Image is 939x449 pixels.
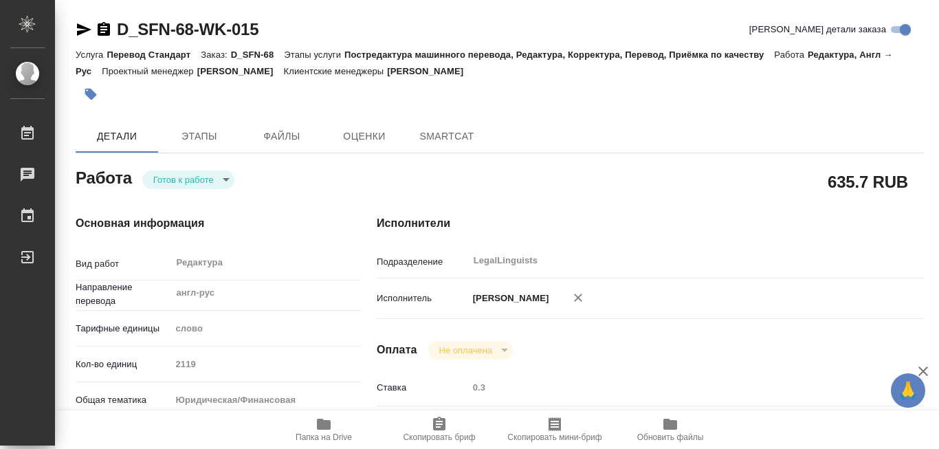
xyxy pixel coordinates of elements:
div: Готов к работе [142,171,234,189]
button: Готов к работе [149,174,218,186]
p: Постредактура машинного перевода, Редактура, Корректура, Перевод, Приёмка по качеству [344,50,774,60]
h4: Исполнители [377,215,924,232]
span: 🙏 [896,376,920,405]
p: D_SFN-68 [231,50,285,60]
button: Не оплачена [435,344,496,356]
a: D_SFN-68-WK-015 [117,20,258,39]
p: [PERSON_NAME] [387,66,474,76]
button: Обновить файлы [612,410,728,449]
button: Папка на Drive [266,410,382,449]
h4: Основная информация [76,215,322,232]
input: Пустое поле [468,377,879,397]
p: Исполнитель [377,292,468,305]
span: Скопировать мини-бриф [507,432,601,442]
p: Тарифные единицы [76,322,170,336]
p: [PERSON_NAME] [197,66,284,76]
p: Кол-во единиц [76,358,170,371]
button: Скопировать бриф [382,410,497,449]
p: Направление перевода [76,281,170,308]
span: Файлы [249,128,315,145]
div: Юридическая/Финансовая [170,388,361,412]
p: Услуга [76,50,107,60]
button: Скопировать ссылку [96,21,112,38]
p: Подразделение [377,255,468,269]
p: Заказ: [201,50,230,60]
span: Детали [84,128,150,145]
span: Обновить файлы [637,432,704,442]
span: [PERSON_NAME] детали заказа [749,23,886,36]
div: Готов к работе [428,341,513,360]
p: Проектный менеджер [102,66,197,76]
input: Пустое поле [170,354,361,374]
span: Этапы [166,128,232,145]
p: Ставка [377,381,468,395]
button: Удалить исполнителя [563,283,593,313]
span: Скопировать бриф [403,432,475,442]
span: SmartCat [414,128,480,145]
p: Перевод Стандарт [107,50,201,60]
p: Работа [774,50,808,60]
span: Папка на Drive [296,432,352,442]
button: Скопировать ссылку для ЯМессенджера [76,21,92,38]
p: [PERSON_NAME] [468,292,549,305]
p: Вид работ [76,257,170,271]
h4: Оплата [377,342,417,358]
button: 🙏 [891,373,925,408]
span: Оценки [331,128,397,145]
p: Общая тематика [76,393,170,407]
h2: Работа [76,164,132,189]
p: Клиентские менеджеры [284,66,388,76]
p: Этапы услуги [284,50,344,60]
button: Добавить тэг [76,79,106,109]
div: слово [170,317,361,340]
button: Скопировать мини-бриф [497,410,612,449]
h2: 635.7 RUB [828,170,908,193]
